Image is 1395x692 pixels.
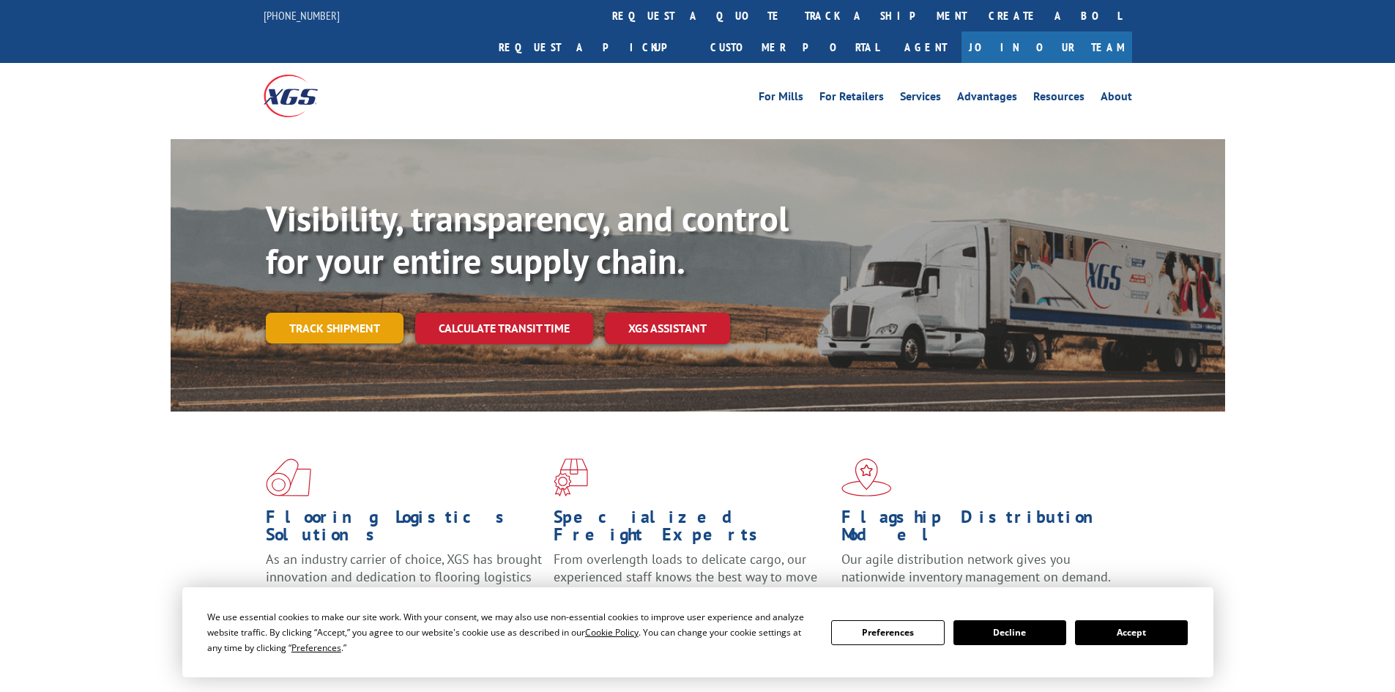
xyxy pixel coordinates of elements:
a: Services [900,91,941,107]
span: As an industry carrier of choice, XGS has brought innovation and dedication to flooring logistics... [266,551,542,603]
h1: Specialized Freight Experts [554,508,830,551]
a: Track shipment [266,313,403,343]
div: We use essential cookies to make our site work. With your consent, we may also use non-essential ... [207,609,814,655]
span: Our agile distribution network gives you nationwide inventory management on demand. [841,551,1111,585]
a: About [1101,91,1132,107]
a: Agent [890,31,961,63]
div: Cookie Consent Prompt [182,587,1213,677]
a: Advantages [957,91,1017,107]
h1: Flooring Logistics Solutions [266,508,543,551]
b: Visibility, transparency, and control for your entire supply chain. [266,196,789,283]
a: For Retailers [819,91,884,107]
a: Request a pickup [488,31,699,63]
p: From overlength loads to delicate cargo, our experienced staff knows the best way to move your fr... [554,551,830,616]
a: Customer Portal [699,31,890,63]
span: Preferences [291,641,341,654]
h1: Flagship Distribution Model [841,508,1118,551]
a: Join Our Team [961,31,1132,63]
a: For Mills [759,91,803,107]
button: Decline [953,620,1066,645]
a: XGS ASSISTANT [605,313,730,344]
img: xgs-icon-flagship-distribution-model-red [841,458,892,496]
a: Resources [1033,91,1085,107]
span: Cookie Policy [585,626,639,639]
button: Preferences [831,620,944,645]
button: Accept [1075,620,1188,645]
a: [PHONE_NUMBER] [264,8,340,23]
img: xgs-icon-total-supply-chain-intelligence-red [266,458,311,496]
img: xgs-icon-focused-on-flooring-red [554,458,588,496]
a: Calculate transit time [415,313,593,344]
